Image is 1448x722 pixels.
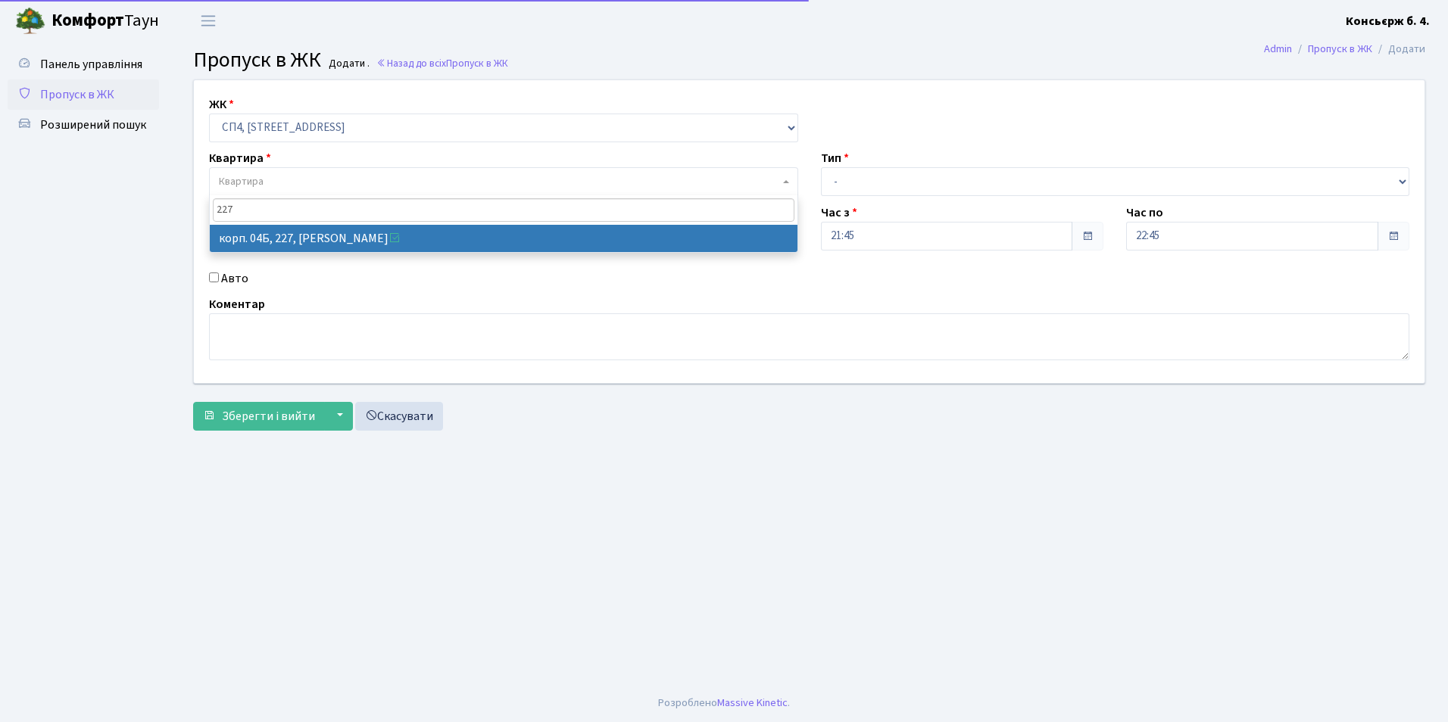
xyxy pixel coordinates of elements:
span: Пропуск в ЖК [40,86,114,103]
label: Час з [821,204,857,222]
a: Пропуск в ЖК [8,79,159,110]
span: Пропуск в ЖК [446,56,508,70]
div: Розроблено . [658,695,790,711]
li: корп. 04Б, 227, [PERSON_NAME] [210,225,797,252]
img: logo.png [15,6,45,36]
button: Зберегти і вийти [193,402,325,431]
a: Консьєрж б. 4. [1346,12,1430,30]
a: Massive Kinetic [717,695,788,711]
span: Зберегти і вийти [222,408,315,425]
a: Панель управління [8,49,159,79]
a: Розширений пошук [8,110,159,140]
b: Консьєрж б. 4. [1346,13,1430,30]
li: Додати [1372,41,1425,58]
label: Авто [221,269,248,288]
label: ЖК [209,95,234,114]
b: Комфорт [51,8,124,33]
span: Квартира [219,174,264,189]
a: Скасувати [355,402,443,431]
a: Admin [1264,41,1292,57]
nav: breadcrumb [1241,33,1448,65]
span: Пропуск в ЖК [193,45,321,75]
span: Панель управління [40,56,142,73]
small: Додати . [326,58,370,70]
label: Коментар [209,295,265,313]
label: Час по [1126,204,1163,222]
span: Таун [51,8,159,34]
a: Пропуск в ЖК [1308,41,1372,57]
button: Переключити навігацію [189,8,227,33]
label: Квартира [209,149,271,167]
label: Тип [821,149,849,167]
span: Розширений пошук [40,117,146,133]
a: Назад до всіхПропуск в ЖК [376,56,508,70]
